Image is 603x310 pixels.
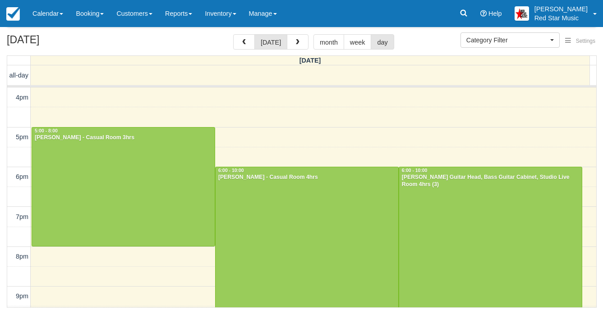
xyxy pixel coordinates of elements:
span: 5pm [16,133,28,141]
span: 5:00 - 8:00 [35,128,58,133]
span: 8pm [16,253,28,260]
span: 9pm [16,292,28,300]
button: week [344,34,372,50]
div: [PERSON_NAME] - Casual Room 4hrs [218,174,396,181]
span: 6pm [16,173,28,180]
div: [PERSON_NAME] - Casual Room 3hrs [34,134,212,141]
p: Red Star Music [534,14,588,23]
span: [DATE] [299,57,321,64]
button: Settings [560,35,601,48]
span: Settings [576,38,595,44]
button: Category Filter [460,32,560,48]
h2: [DATE] [7,34,121,51]
span: 6:00 - 10:00 [218,168,244,173]
a: 5:00 - 8:00[PERSON_NAME] - Casual Room 3hrs [32,127,215,246]
span: all-day [9,72,28,79]
button: month [313,34,344,50]
i: Help [480,10,487,17]
div: [PERSON_NAME] Guitar Head, Bass Guitar Cabinet, Studio Live Room 4hrs (3) [401,174,580,188]
span: 7pm [16,213,28,220]
button: day [371,34,394,50]
p: [PERSON_NAME] [534,5,588,14]
img: A2 [515,6,529,21]
span: Help [488,10,502,17]
button: [DATE] [254,34,287,50]
span: 6:00 - 10:00 [402,168,428,173]
img: checkfront-main-nav-mini-logo.png [6,7,20,21]
span: 4pm [16,94,28,101]
span: Category Filter [466,36,548,45]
